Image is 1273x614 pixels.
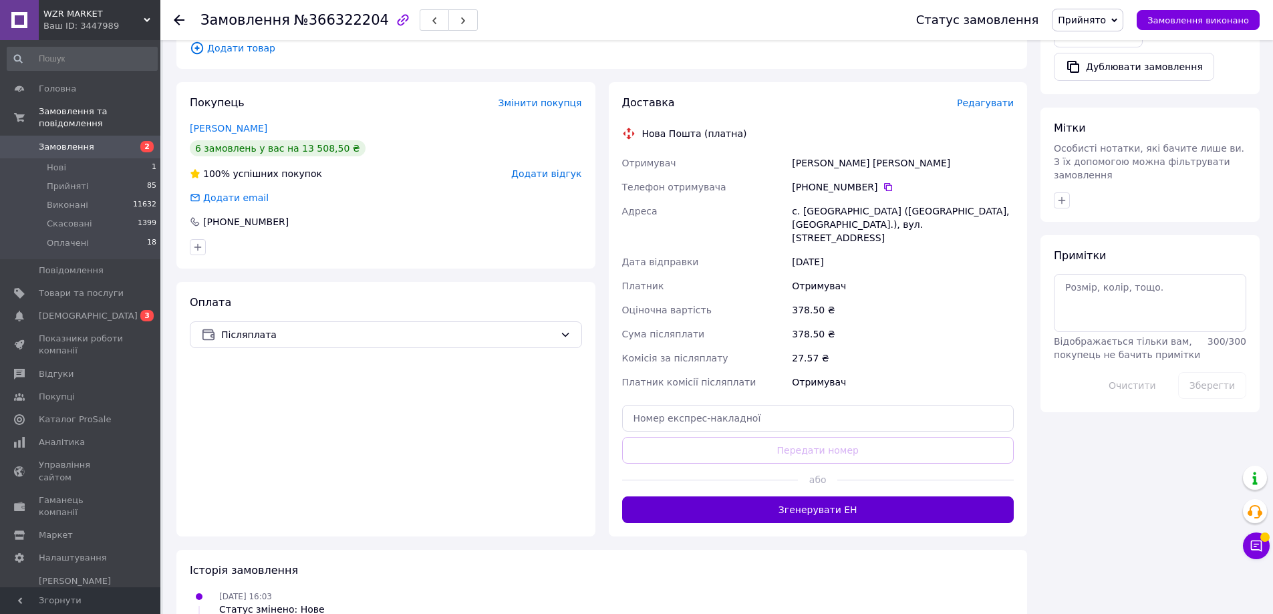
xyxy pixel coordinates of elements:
span: Змінити покупця [499,98,582,108]
span: Оціночна вартість [622,305,712,315]
span: Скасовані [47,218,92,230]
span: Відображається тільки вам, покупець не бачить примітки [1054,336,1200,360]
span: Відгуки [39,368,74,380]
span: Отримувач [622,158,676,168]
div: [PERSON_NAME] [PERSON_NAME] [789,151,1016,175]
span: Платник комісії післяплати [622,377,756,388]
span: Історія замовлення [190,564,298,577]
span: 2 [140,141,154,152]
div: Нова Пошта (платна) [639,127,750,140]
span: Нові [47,162,66,174]
span: 1 [152,162,156,174]
span: Головна [39,83,76,95]
span: Покупці [39,391,75,403]
span: 300 / 300 [1208,336,1246,347]
span: або [798,473,837,486]
span: Редагувати [957,98,1014,108]
button: Дублювати замовлення [1054,53,1214,81]
span: 100% [203,168,230,179]
span: 1399 [138,218,156,230]
span: Додати відгук [511,168,581,179]
button: Чат з покупцем [1243,532,1270,559]
div: Отримувач [789,370,1016,394]
span: Примітки [1054,249,1106,262]
div: Додати email [188,191,270,204]
span: Особисті нотатки, які бачите лише ви. З їх допомогою можна фільтрувати замовлення [1054,143,1244,180]
span: Замовлення [39,141,94,153]
div: Ваш ID: 3447989 [43,20,160,32]
span: Каталог ProSale [39,414,111,426]
span: Показники роботи компанії [39,333,124,357]
span: Гаманець компанії [39,494,124,518]
div: 6 замовлень у вас на 13 508,50 ₴ [190,140,366,156]
span: 18 [147,237,156,249]
span: Виконані [47,199,88,211]
div: успішних покупок [190,167,322,180]
div: с. [GEOGRAPHIC_DATA] ([GEOGRAPHIC_DATA], [GEOGRAPHIC_DATA].), вул. [STREET_ADDRESS] [789,199,1016,250]
div: [PHONE_NUMBER] [202,215,290,228]
div: [DATE] [789,250,1016,274]
span: Оплачені [47,237,89,249]
span: Оплата [190,296,231,309]
span: Налаштування [39,552,107,564]
span: Прийнято [1058,15,1106,25]
span: Мітки [1054,122,1086,134]
input: Пошук [7,47,158,71]
span: Прийняті [47,180,88,192]
button: Згенерувати ЕН [622,496,1014,523]
div: [PHONE_NUMBER] [792,180,1014,194]
span: Повідомлення [39,265,104,277]
span: Адреса [622,206,658,216]
div: Повернутися назад [174,13,184,27]
span: [DEMOGRAPHIC_DATA] [39,310,138,322]
span: Товари та послуги [39,287,124,299]
a: [PERSON_NAME] [190,123,267,134]
span: Замовлення та повідомлення [39,106,160,130]
button: Замовлення виконано [1137,10,1260,30]
span: 85 [147,180,156,192]
span: Комісія за післяплату [622,353,728,363]
span: Замовлення [200,12,290,28]
span: [PERSON_NAME] та рахунки [39,575,124,612]
div: 378.50 ₴ [789,298,1016,322]
span: [DATE] 16:03 [219,592,272,601]
div: Отримувач [789,274,1016,298]
span: 11632 [133,199,156,211]
span: Післяплата [221,327,555,342]
span: 3 [140,310,154,321]
span: №366322204 [294,12,389,28]
div: Статус замовлення [916,13,1039,27]
span: Додати товар [190,41,1014,55]
span: Маркет [39,529,73,541]
div: Додати email [202,191,270,204]
span: Платник [622,281,664,291]
span: Доставка [622,96,675,109]
input: Номер експрес-накладної [622,405,1014,432]
span: Аналітика [39,436,85,448]
span: Покупець [190,96,245,109]
span: Замовлення виконано [1147,15,1249,25]
div: 378.50 ₴ [789,322,1016,346]
span: WZR MARKET [43,8,144,20]
span: Телефон отримувача [622,182,726,192]
div: 27.57 ₴ [789,346,1016,370]
span: Управління сайтом [39,459,124,483]
span: Дата відправки [622,257,699,267]
span: Сума післяплати [622,329,705,339]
